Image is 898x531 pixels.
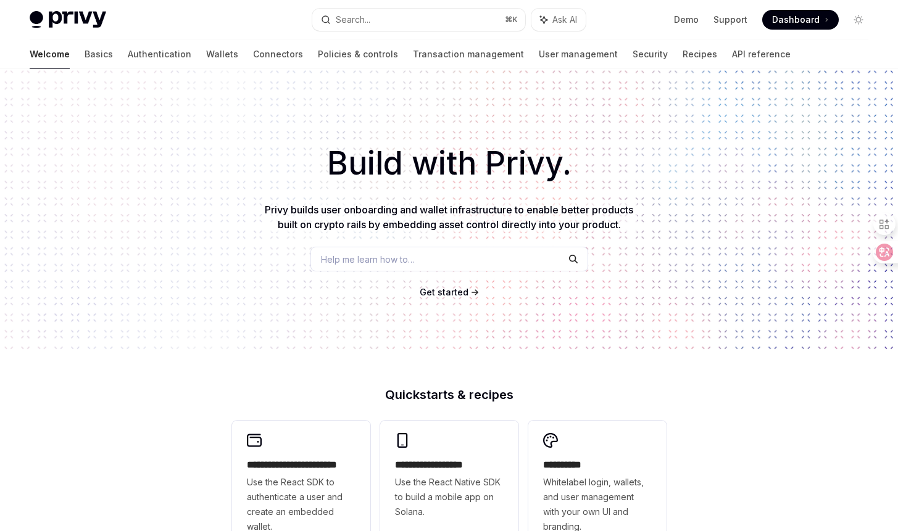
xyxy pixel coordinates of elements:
span: Dashboard [772,14,820,26]
a: Recipes [683,39,717,69]
a: Policies & controls [318,39,398,69]
span: ⌘ K [505,15,518,25]
span: Privy builds user onboarding and wallet infrastructure to enable better products built on crypto ... [265,204,633,231]
a: Transaction management [413,39,524,69]
h2: Quickstarts & recipes [232,389,667,401]
a: Authentication [128,39,191,69]
button: Search...⌘K [312,9,525,31]
a: API reference [732,39,791,69]
a: Security [633,39,668,69]
a: Connectors [253,39,303,69]
button: Toggle dark mode [849,10,868,30]
a: Dashboard [762,10,839,30]
a: Basics [85,39,113,69]
button: Ask AI [531,9,586,31]
span: Get started [420,287,468,297]
span: Use the React Native SDK to build a mobile app on Solana. [395,475,504,519]
a: Support [713,14,747,26]
h1: Build with Privy. [20,139,878,187]
span: Ask AI [552,14,577,26]
a: Welcome [30,39,70,69]
span: Help me learn how to… [321,253,415,266]
div: Search... [336,12,370,27]
a: Get started [420,286,468,298]
a: Wallets [206,39,238,69]
a: Demo [674,14,699,26]
img: light logo [30,11,106,28]
a: User management [539,39,618,69]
